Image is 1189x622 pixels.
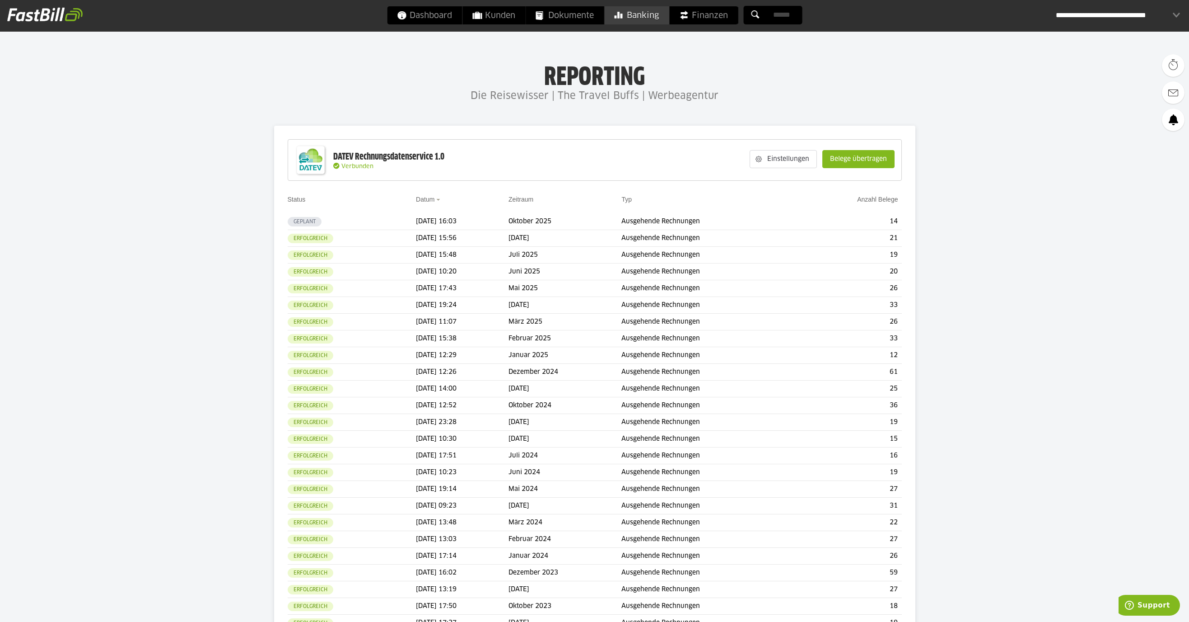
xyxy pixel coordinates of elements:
[508,381,621,397] td: [DATE]
[288,418,333,427] sl-badge: Erfolgreich
[801,247,902,264] td: 19
[536,6,594,24] span: Dokumente
[508,247,621,264] td: Juli 2025
[288,284,333,293] sl-badge: Erfolgreich
[288,301,333,310] sl-badge: Erfolgreich
[416,481,508,498] td: [DATE] 19:14
[288,351,333,360] sl-badge: Erfolgreich
[416,565,508,581] td: [DATE] 16:02
[416,414,508,431] td: [DATE] 23:28
[288,568,333,578] sl-badge: Erfolgreich
[621,581,800,598] td: Ausgehende Rechnungen
[801,548,902,565] td: 26
[508,280,621,297] td: Mai 2025
[436,199,442,201] img: sort_desc.gif
[416,247,508,264] td: [DATE] 15:48
[288,334,333,344] sl-badge: Erfolgreich
[801,431,902,448] td: 15
[416,196,434,203] a: Datum
[801,514,902,531] td: 22
[508,498,621,514] td: [DATE]
[801,297,902,314] td: 33
[288,196,306,203] a: Status
[801,414,902,431] td: 19
[288,317,333,327] sl-badge: Erfolgreich
[857,196,898,203] a: Anzahl Belege
[621,381,800,397] td: Ausgehende Rechnungen
[7,7,83,22] img: fastbill_logo_white.png
[416,548,508,565] td: [DATE] 17:14
[508,531,621,548] td: Februar 2024
[526,6,604,24] a: Dokumente
[822,150,895,168] sl-button: Belege übertragen
[801,498,902,514] td: 31
[416,397,508,414] td: [DATE] 12:52
[801,330,902,347] td: 33
[416,514,508,531] td: [DATE] 13:48
[508,481,621,498] td: Mai 2024
[288,384,333,394] sl-badge: Erfolgreich
[288,485,333,494] sl-badge: Erfolgreich
[621,565,800,581] td: Ausgehende Rechnungen
[750,150,817,168] sl-button: Einstellungen
[621,464,800,481] td: Ausgehende Rechnungen
[416,581,508,598] td: [DATE] 13:19
[621,397,800,414] td: Ausgehende Rechnungen
[801,264,902,280] td: 20
[801,213,902,230] td: 14
[416,213,508,230] td: [DATE] 16:03
[621,330,800,347] td: Ausgehende Rechnungen
[1119,595,1180,617] iframe: Öffnet ein Widget, in dem Sie weitere Informationen finden
[621,347,800,364] td: Ausgehende Rechnungen
[801,581,902,598] td: 27
[416,314,508,330] td: [DATE] 11:07
[508,213,621,230] td: Oktober 2025
[333,151,444,163] div: DATEV Rechnungsdatenservice 1.0
[508,297,621,314] td: [DATE]
[288,551,333,561] sl-badge: Erfolgreich
[508,598,621,615] td: Oktober 2023
[508,431,621,448] td: [DATE]
[621,514,800,531] td: Ausgehende Rechnungen
[416,464,508,481] td: [DATE] 10:23
[416,280,508,297] td: [DATE] 17:43
[472,6,515,24] span: Kunden
[288,434,333,444] sl-badge: Erfolgreich
[416,230,508,247] td: [DATE] 15:56
[621,230,800,247] td: Ausgehende Rechnungen
[621,548,800,565] td: Ausgehende Rechnungen
[508,414,621,431] td: [DATE]
[288,234,333,243] sl-badge: Erfolgreich
[462,6,525,24] a: Kunden
[288,535,333,544] sl-badge: Erfolgreich
[621,431,800,448] td: Ausgehende Rechnungen
[508,581,621,598] td: [DATE]
[508,347,621,364] td: Januar 2025
[508,364,621,381] td: Dezember 2024
[801,314,902,330] td: 26
[801,464,902,481] td: 19
[288,368,333,377] sl-badge: Erfolgreich
[621,481,800,498] td: Ausgehende Rechnungen
[508,330,621,347] td: Februar 2025
[288,585,333,594] sl-badge: Erfolgreich
[416,330,508,347] td: [DATE] 15:38
[801,397,902,414] td: 36
[293,142,329,178] img: DATEV-Datenservice Logo
[416,498,508,514] td: [DATE] 09:23
[288,602,333,611] sl-badge: Erfolgreich
[416,347,508,364] td: [DATE] 12:29
[801,598,902,615] td: 18
[801,448,902,464] td: 16
[621,213,800,230] td: Ausgehende Rechnungen
[508,264,621,280] td: Juni 2025
[801,381,902,397] td: 25
[508,565,621,581] td: Dezember 2023
[288,217,322,226] sl-badge: Geplant
[801,565,902,581] td: 59
[621,448,800,464] td: Ausgehende Rechnungen
[288,451,333,461] sl-badge: Erfolgreich
[508,514,621,531] td: März 2024
[614,6,659,24] span: Banking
